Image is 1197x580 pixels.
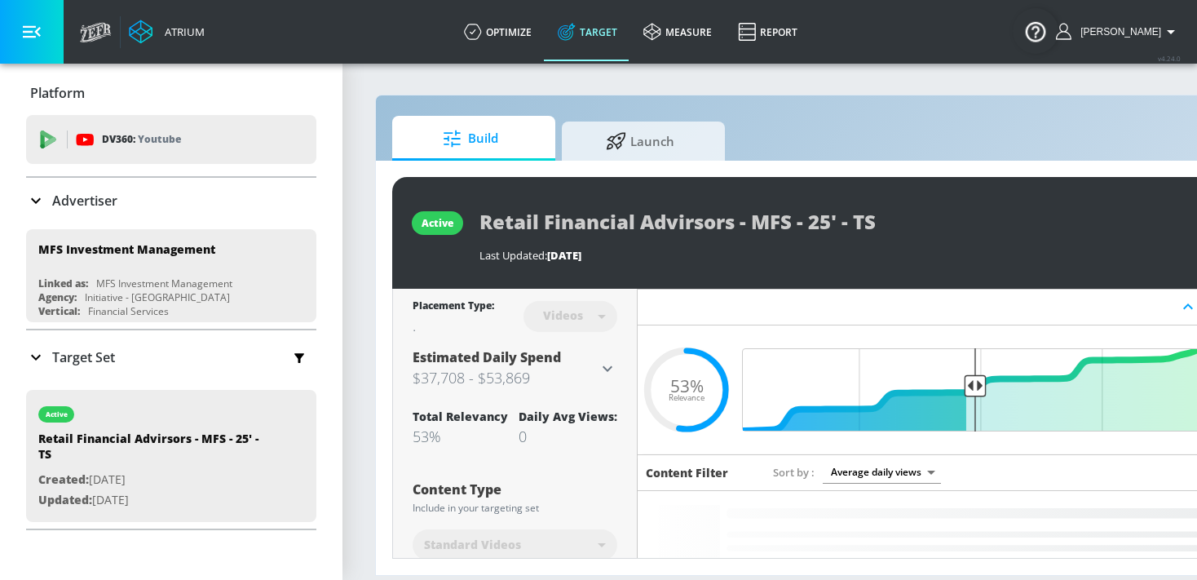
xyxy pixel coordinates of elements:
[630,2,725,61] a: measure
[102,131,181,148] p: DV360:
[26,390,316,522] div: activeRetail Financial Advirsors - MFS - 25' - TSCreated:[DATE]Updated:[DATE]
[1158,54,1181,63] span: v 4.24.0
[725,2,811,61] a: Report
[1056,22,1181,42] button: [PERSON_NAME]
[413,348,617,389] div: Estimated Daily Spend$37,708 - $53,869
[547,248,581,263] span: [DATE]
[413,366,598,389] h3: $37,708 - $53,869
[26,229,316,322] div: MFS Investment ManagementLinked as:MFS Investment ManagementAgency:Initiative - [GEOGRAPHIC_DATA]...
[535,308,591,322] div: Videos
[1013,8,1058,54] button: Open Resource Center
[88,304,169,318] div: Financial Services
[26,330,316,384] div: Target Set
[26,178,316,224] div: Advertiser
[38,492,92,507] span: Updated:
[52,348,115,366] p: Target Set
[38,490,267,511] p: [DATE]
[38,431,267,470] div: Retail Financial Advirsors - MFS - 25' - TS
[38,472,89,487] span: Created:
[26,70,316,116] div: Platform
[1074,26,1161,38] span: login as: kacey.labar@zefr.com
[422,216,453,230] div: active
[670,377,704,394] span: 53%
[38,290,77,304] div: Agency:
[519,409,617,424] div: Daily Avg Views:
[669,394,705,402] span: Relevance
[52,192,117,210] p: Advertiser
[38,304,80,318] div: Vertical:
[578,122,702,161] span: Launch
[96,277,232,290] div: MFS Investment Management
[773,465,815,480] span: Sort by
[413,483,617,496] div: Content Type
[424,537,521,553] span: Standard Videos
[409,119,532,158] span: Build
[30,84,85,102] p: Platform
[138,131,181,148] p: Youtube
[479,248,1187,263] div: Last Updated:
[46,410,68,418] div: active
[38,277,88,290] div: Linked as:
[519,427,617,446] div: 0
[451,2,545,61] a: optimize
[823,461,941,483] div: Average daily views
[545,2,630,61] a: Target
[413,348,561,366] span: Estimated Daily Spend
[158,24,205,39] div: Atrium
[38,241,215,257] div: MFS Investment Management
[413,409,508,424] div: Total Relevancy
[413,427,508,446] div: 53%
[413,503,617,513] div: Include in your targeting set
[38,470,267,490] p: [DATE]
[413,299,494,316] div: Placement Type:
[646,465,728,480] h6: Content Filter
[26,115,316,164] div: DV360: Youtube
[129,20,205,44] a: Atrium
[85,290,230,304] div: Initiative - [GEOGRAPHIC_DATA]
